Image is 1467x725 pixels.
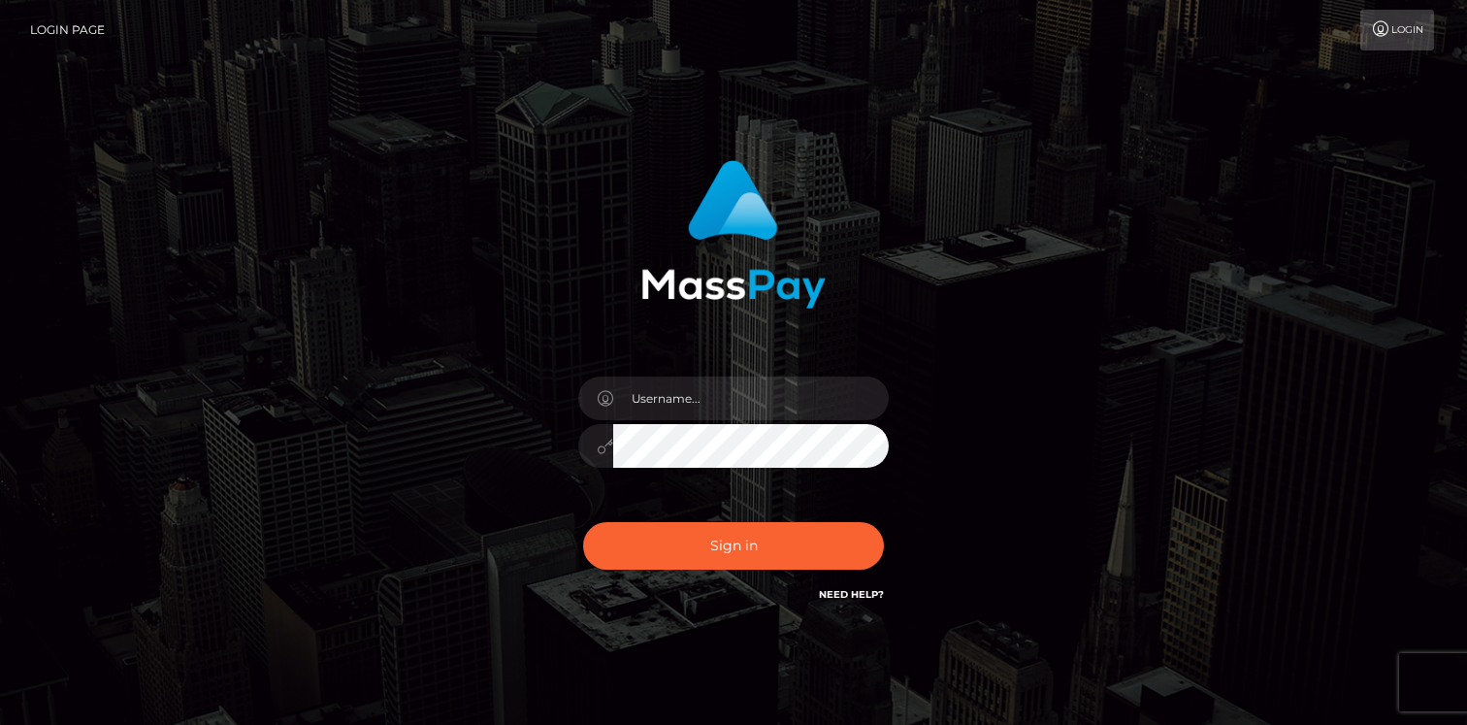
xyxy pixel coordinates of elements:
[613,377,889,420] input: Username...
[583,522,884,570] button: Sign in
[30,10,105,50] a: Login Page
[819,588,884,601] a: Need Help?
[1360,10,1434,50] a: Login
[641,160,826,309] img: MassPay Login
